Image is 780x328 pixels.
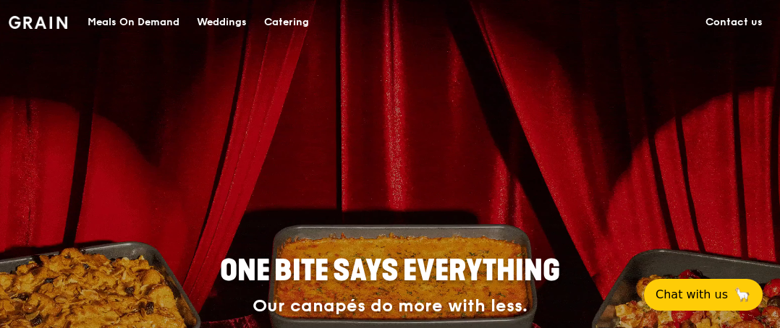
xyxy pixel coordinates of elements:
[9,16,67,29] img: Grain
[656,286,728,303] span: Chat with us
[264,1,309,44] div: Catering
[130,296,650,316] div: Our canapés do more with less.
[88,1,179,44] div: Meals On Demand
[644,279,763,311] button: Chat with us🦙
[197,1,247,44] div: Weddings
[734,286,751,303] span: 🦙
[697,1,771,44] a: Contact us
[188,1,255,44] a: Weddings
[255,1,318,44] a: Catering
[220,254,560,288] span: ONE BITE SAYS EVERYTHING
